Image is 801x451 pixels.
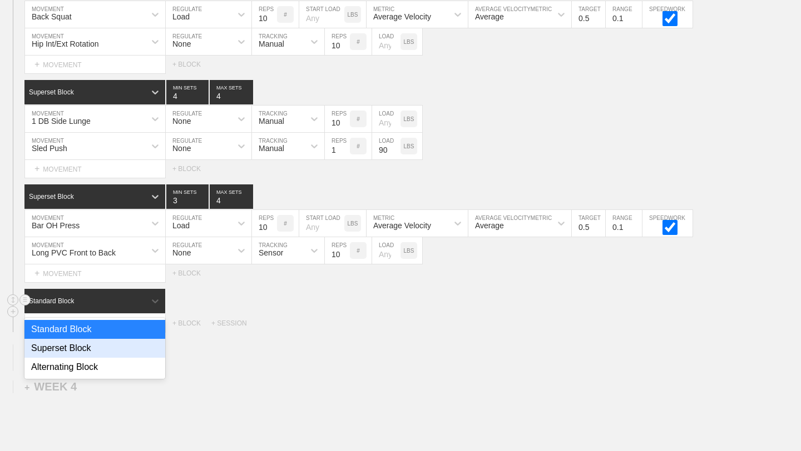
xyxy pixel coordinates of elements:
p: # [357,116,360,122]
p: LBS [404,39,414,45]
span: + [34,164,39,173]
p: LBS [348,12,358,18]
p: # [284,12,287,18]
div: Superset Block [24,339,165,358]
div: None [172,248,191,257]
p: LBS [404,143,414,149]
span: + [34,59,39,69]
input: None [210,80,253,104]
input: Any [299,210,344,237]
div: Manual [259,39,284,48]
div: Back Squat [32,12,72,21]
p: LBS [348,221,358,227]
input: Any [372,28,400,55]
div: Sensor [259,248,283,257]
input: None [210,184,253,209]
div: Load [172,221,190,230]
div: Average [475,12,504,21]
div: WEEK 4 [24,380,77,393]
iframe: Chat Widget [601,322,801,451]
p: # [357,143,360,149]
div: + BLOCK [172,165,211,173]
div: None [172,144,191,153]
div: Alternating Block [24,358,165,377]
p: # [357,39,360,45]
div: 1 DB Side Lunge [32,117,91,126]
input: Any [299,1,344,28]
div: + BLOCK [172,61,211,68]
input: Any [372,237,400,264]
div: Load [172,12,190,21]
div: + BLOCK [172,319,211,327]
div: MOVEMENT [24,56,166,74]
div: Bar OH Press [32,221,80,230]
div: Hip Int/Ext Rotation [32,39,99,48]
p: LBS [404,116,414,122]
div: MOVEMENT [24,264,166,283]
span: + [24,383,29,392]
div: Superset Block [29,88,74,96]
div: + SESSION [211,319,256,327]
div: MOVEMENT [24,314,166,333]
div: Manual [259,144,284,153]
div: MOVEMENT [24,160,166,178]
div: Manual [259,117,284,126]
div: Long PVC Front to Back [32,248,116,257]
div: None [172,117,191,126]
input: Any [372,106,400,132]
div: None [172,39,191,48]
div: Superset Block [29,193,74,201]
span: + [34,268,39,278]
div: Standard Block [29,297,74,305]
p: # [284,221,287,227]
div: Average Velocity [373,12,431,21]
div: Average [475,221,504,230]
div: Standard Block [24,320,165,339]
div: Average Velocity [373,221,431,230]
p: # [357,248,360,254]
input: Any [372,133,400,159]
p: LBS [404,248,414,254]
div: + BLOCK [172,269,211,277]
div: Sled Push [32,144,67,153]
